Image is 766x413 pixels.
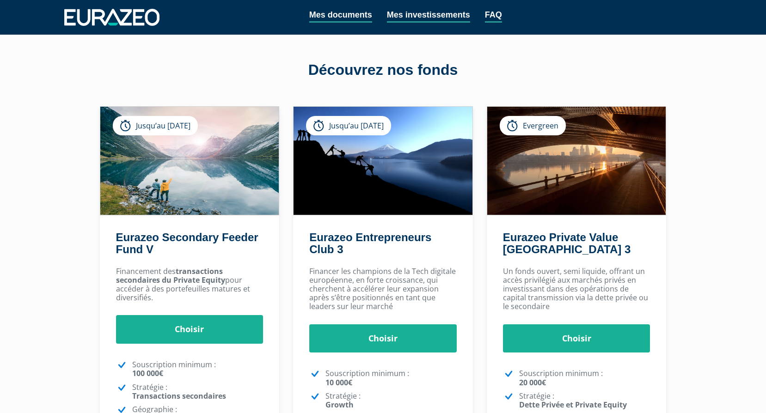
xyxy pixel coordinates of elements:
img: Eurazeo Private Value Europe 3 [487,107,666,215]
a: Eurazeo Secondary Feeder Fund V [116,231,258,255]
p: Souscription minimum : [132,360,264,378]
strong: Growth [325,400,354,410]
strong: 10 000€ [325,377,352,388]
p: Stratégie : [132,383,264,401]
strong: 20 000€ [519,377,546,388]
a: Choisir [503,324,650,353]
p: Un fonds ouvert, semi liquide, offrant un accès privilégié aux marchés privés en investissant dan... [503,267,650,311]
a: FAQ [485,8,502,23]
p: Souscription minimum : [519,369,650,387]
strong: transactions secondaires du Private Equity [116,266,225,285]
div: Evergreen [500,116,566,135]
img: Eurazeo Entrepreneurs Club 3 [294,107,472,215]
strong: Transactions secondaires [132,391,226,401]
a: Eurazeo Entrepreneurs Club 3 [309,231,431,255]
p: Stratégie : [519,392,650,409]
a: Choisir [116,315,264,344]
p: Stratégie : [325,392,457,409]
p: Financement des pour accéder à des portefeuilles matures et diversifiés. [116,267,264,303]
strong: Dette Privée et Private Equity [519,400,627,410]
img: 1732889491-logotype_eurazeo_blanc_rvb.png [64,9,159,25]
div: Jusqu’au [DATE] [306,116,391,135]
a: Choisir [309,324,457,353]
a: Mes documents [309,8,372,23]
div: Jusqu’au [DATE] [113,116,198,135]
a: Mes investissements [387,8,470,23]
strong: 100 000€ [132,368,163,378]
div: Découvrez nos fonds [120,60,647,81]
p: Souscription minimum : [325,369,457,387]
img: Eurazeo Secondary Feeder Fund V [100,107,279,215]
p: Financer les champions de la Tech digitale européenne, en forte croissance, qui cherchent à accél... [309,267,457,311]
a: Eurazeo Private Value [GEOGRAPHIC_DATA] 3 [503,231,631,255]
